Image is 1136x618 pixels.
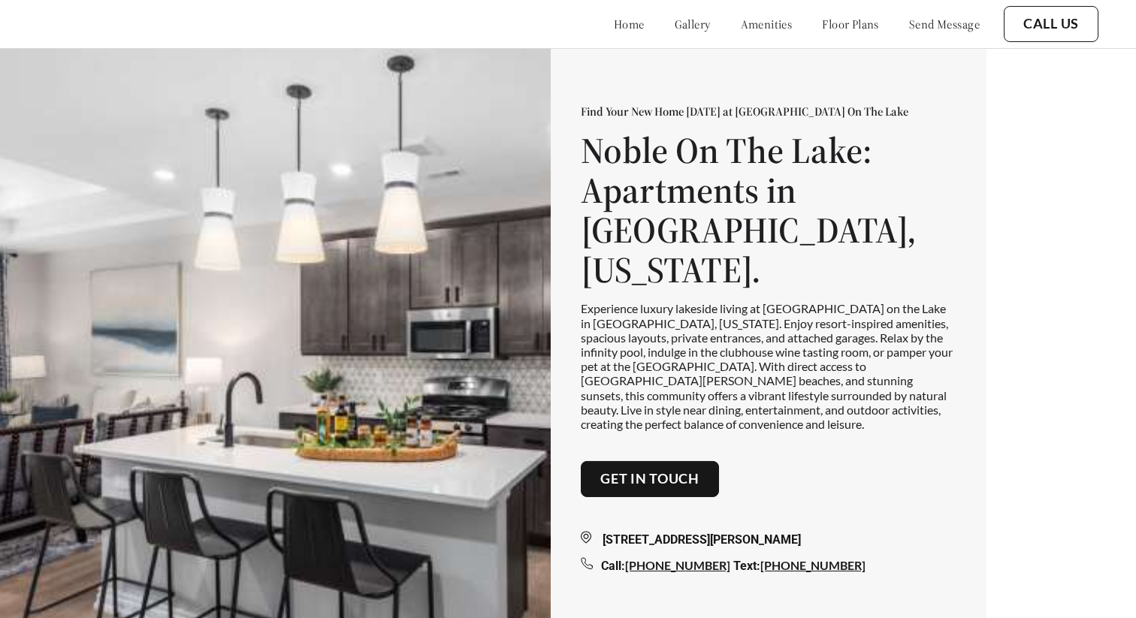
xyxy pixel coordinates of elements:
div: [STREET_ADDRESS][PERSON_NAME] [581,531,956,549]
button: Call Us [1004,6,1098,42]
span: Text: [733,559,760,573]
a: [PHONE_NUMBER] [760,558,866,572]
h1: Noble On The Lake: Apartments in [GEOGRAPHIC_DATA], [US_STATE]. [581,131,956,289]
p: Experience luxury lakeside living at [GEOGRAPHIC_DATA] on the Lake in [GEOGRAPHIC_DATA], [US_STAT... [581,301,956,431]
a: floor plans [822,17,879,32]
p: Find Your New Home [DATE] at [GEOGRAPHIC_DATA] On The Lake [581,104,956,119]
a: [PHONE_NUMBER] [625,558,730,572]
a: send message [909,17,980,32]
button: Get in touch [581,461,719,497]
a: home [614,17,645,32]
a: Call Us [1023,16,1079,32]
a: amenities [741,17,793,32]
span: Call: [601,559,625,573]
a: Get in touch [600,471,699,487]
a: gallery [675,17,711,32]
